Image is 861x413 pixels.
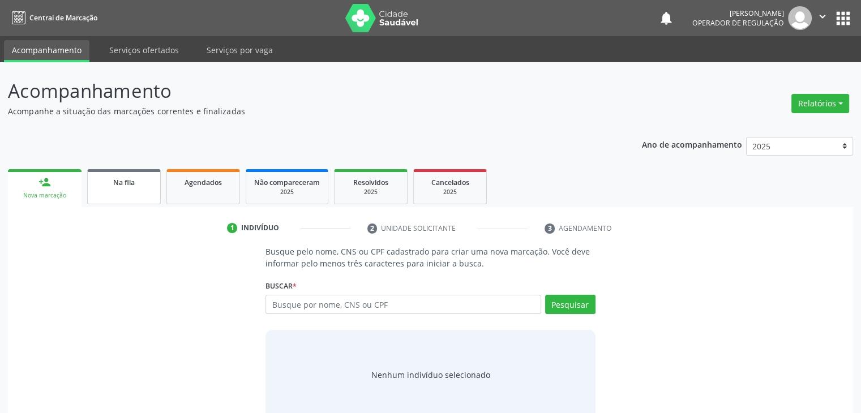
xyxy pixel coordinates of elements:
span: Agendados [185,178,222,187]
p: Ano de acompanhamento [642,137,742,151]
span: Central de Marcação [29,13,97,23]
div: 1 [227,223,237,233]
i:  [816,10,829,23]
button: notifications [658,10,674,26]
img: img [788,6,812,30]
span: Operador de regulação [692,18,784,28]
a: Serviços ofertados [101,40,187,60]
button:  [812,6,833,30]
div: Indivíduo [241,223,279,233]
label: Buscar [265,277,297,295]
input: Busque por nome, CNS ou CPF [265,295,541,314]
div: 2025 [422,188,478,196]
button: Pesquisar [545,295,596,314]
span: Cancelados [431,178,469,187]
span: Não compareceram [254,178,320,187]
a: Acompanhamento [4,40,89,62]
div: Nenhum indivíduo selecionado [371,369,490,381]
p: Busque pelo nome, CNS ou CPF cadastrado para criar uma nova marcação. Você deve informar pelo men... [265,246,595,269]
div: 2025 [342,188,399,196]
span: Resolvidos [353,178,388,187]
span: Na fila [113,178,135,187]
a: Serviços por vaga [199,40,281,60]
div: [PERSON_NAME] [692,8,784,18]
button: Relatórios [791,94,849,113]
button: apps [833,8,853,28]
div: Nova marcação [16,191,74,200]
p: Acompanhe a situação das marcações correntes e finalizadas [8,105,599,117]
a: Central de Marcação [8,8,97,27]
p: Acompanhamento [8,77,599,105]
div: person_add [38,176,51,188]
div: 2025 [254,188,320,196]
